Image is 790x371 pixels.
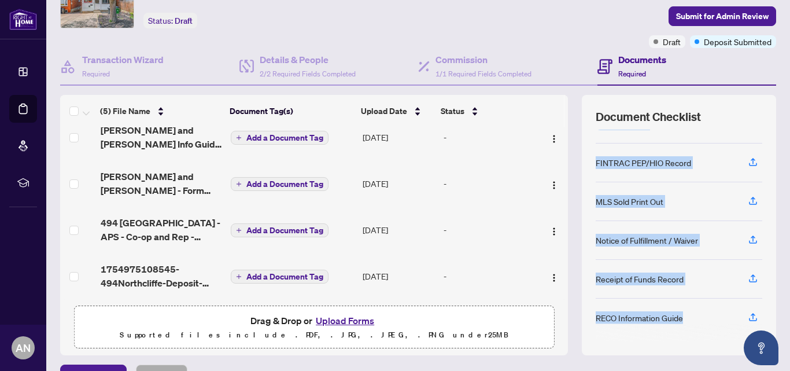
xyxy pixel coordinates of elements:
span: Add a Document Tag [246,226,323,234]
h4: Transaction Wizard [82,53,164,67]
span: Drag & Drop or [250,313,378,328]
button: Logo [545,174,563,193]
div: FINTRAC PEP/HIO Record [596,156,691,169]
td: [DATE] [358,114,439,160]
span: plus [236,135,242,141]
button: Add a Document Tag [231,269,328,284]
button: Submit for Admin Review [669,6,776,26]
button: Add a Document Tag [231,130,328,145]
span: [PERSON_NAME] and [PERSON_NAME] Info Guide - [DATE].pdf [101,123,222,151]
span: AN [16,340,31,356]
span: plus [236,181,242,187]
span: Status [441,105,464,117]
span: Required [618,69,646,78]
button: Add a Document Tag [231,131,328,145]
td: [DATE] [358,253,439,299]
button: Logo [545,267,563,285]
span: Submit for Admin Review [676,7,769,25]
th: (5) File Name [95,95,225,127]
h4: Commission [435,53,531,67]
button: Logo [545,221,563,239]
th: Status [436,95,536,127]
span: Upload Date [361,105,407,117]
span: (5) File Name [100,105,150,117]
td: [DATE] [358,160,439,207]
span: Document Checklist [596,109,701,125]
span: 2/2 Required Fields Completed [260,69,356,78]
h4: Details & People [260,53,356,67]
span: Add a Document Tag [246,180,323,188]
span: Draft [663,35,681,48]
button: Add a Document Tag [231,177,328,192]
button: Logo [545,128,563,146]
span: 494 [GEOGRAPHIC_DATA] - APS - Co-op and Rep - Schedule B - Offer Summary.pdf [101,216,222,244]
span: Add a Document Tag [246,273,323,281]
span: Required [82,69,110,78]
button: Add a Document Tag [231,223,328,237]
div: - [444,223,535,236]
span: plus [236,274,242,280]
div: Notice of Fulfillment / Waiver [596,234,698,247]
p: Supported files include .PDF, .JPG, .JPEG, .PNG under 25 MB [82,328,547,342]
span: 1754975108545-494Northcliffe-Deposit-Aug112025.jpg [101,262,222,290]
th: Document Tag(s) [225,95,356,127]
span: 1/1 Required Fields Completed [435,69,531,78]
img: Logo [549,227,559,236]
td: [DATE] [358,207,439,253]
span: [PERSON_NAME] and [PERSON_NAME] - Form 371 - Buyer Rep Agreement - [DATE].pdf [101,170,222,197]
h4: Documents [618,53,666,67]
div: - [444,270,535,282]
div: Status: [143,13,197,28]
div: MLS Sold Print Out [596,195,663,208]
span: plus [236,227,242,233]
button: Open asap [744,330,778,365]
span: Draft [175,16,193,26]
img: Logo [549,134,559,144]
button: Add a Document Tag [231,177,328,191]
img: logo [9,9,37,30]
div: Receipt of Funds Record [596,273,684,285]
button: Add a Document Tag [231,270,328,284]
img: Logo [549,181,559,190]
div: RECO Information Guide [596,311,683,324]
span: Add a Document Tag [246,134,323,142]
img: Logo [549,273,559,282]
th: Upload Date [356,95,437,127]
button: Add a Document Tag [231,223,328,238]
button: Upload Forms [312,313,378,328]
div: - [444,131,535,144]
span: Drag & Drop orUpload FormsSupported files include .PDF, .JPG, .JPEG, .PNG under25MB [75,306,553,349]
span: Deposit Submitted [704,35,771,48]
div: - [444,177,535,190]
